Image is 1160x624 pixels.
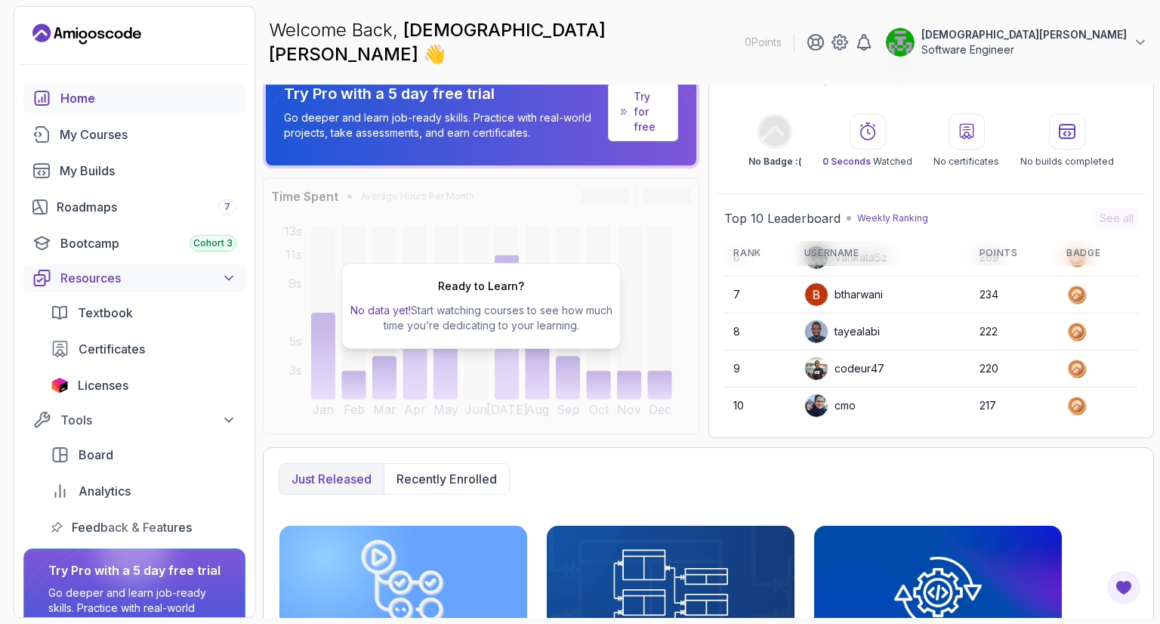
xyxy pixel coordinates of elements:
p: No Badge :( [748,156,801,168]
div: Bootcamp [60,234,236,252]
p: [DEMOGRAPHIC_DATA][PERSON_NAME] [921,27,1127,42]
th: Points [970,241,1057,266]
span: Textbook [78,304,133,322]
div: My Courses [60,125,236,144]
p: 0 Points [745,35,782,50]
th: Rank [724,241,794,266]
p: Try Pro with a 5 day free trial [284,83,602,104]
th: Username [795,241,970,266]
p: Watched [822,156,912,168]
button: Open Feedback Button [1106,570,1142,606]
a: bootcamp [23,228,245,258]
td: 222 [970,314,1057,351]
div: cmo [804,394,856,418]
span: Cohort 3 [193,237,233,249]
img: user profile image [805,320,828,343]
div: Roadmaps [57,198,236,216]
a: Try for free [608,82,678,141]
img: user profile image [805,357,828,380]
h2: Top 10 Leaderboard [724,209,841,227]
span: Licenses [78,376,128,394]
span: Feedback & Features [72,518,192,536]
td: 217 [970,388,1057,425]
p: Welcome Back, [269,18,733,66]
div: btharwani [804,283,883,307]
a: Try for free [634,89,665,134]
span: 7 [224,201,230,213]
p: No certificates [933,156,999,168]
a: builds [23,156,245,186]
td: 7 [724,276,794,314]
a: home [23,83,245,113]
img: jetbrains icon [51,378,69,393]
a: board [42,440,245,470]
a: textbook [42,298,245,328]
p: Recently enrolled [396,470,497,488]
td: 234 [970,276,1057,314]
a: roadmaps [23,192,245,222]
div: Resources [60,269,236,287]
button: Recently enrolled [384,464,509,494]
button: Tools [23,406,245,434]
td: 220 [970,351,1057,388]
div: My Builds [60,162,236,180]
a: feedback [42,512,245,542]
span: Analytics [79,482,131,500]
th: Badge [1057,241,1138,266]
p: Go deeper and learn job-ready skills. Practice with real-world projects, take assessments, and ea... [284,110,602,141]
td: 9 [724,351,794,388]
a: licenses [42,370,245,400]
span: Certificates [79,340,145,358]
p: Weekly Ranking [857,212,928,224]
div: Home [60,89,236,107]
span: 👋 [423,42,446,67]
p: No builds completed [1020,156,1114,168]
a: courses [23,119,245,150]
p: Start watching courses to see how much time you’re dedicating to your learning. [348,303,614,333]
a: analytics [42,476,245,506]
img: user profile image [805,283,828,306]
a: Landing page [32,22,141,46]
span: 0 Seconds [822,156,871,167]
p: Software Engineer [921,42,1127,57]
td: 10 [724,388,794,425]
a: certificates [42,334,245,364]
button: Resources [23,264,245,292]
h2: Ready to Learn? [438,279,524,294]
div: codeur47 [804,357,884,381]
button: Just released [279,464,384,494]
button: user profile image[DEMOGRAPHIC_DATA][PERSON_NAME]Software Engineer [885,27,1148,57]
span: Board [79,446,113,464]
img: user profile image [805,394,828,417]
span: No data yet! [350,304,411,317]
td: 8 [724,314,794,351]
div: Tools [60,411,236,429]
div: tayealabi [804,320,880,344]
button: See all [1095,208,1138,229]
p: Just released [292,470,372,488]
img: user profile image [886,28,915,57]
span: [DEMOGRAPHIC_DATA][PERSON_NAME] [269,19,606,65]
